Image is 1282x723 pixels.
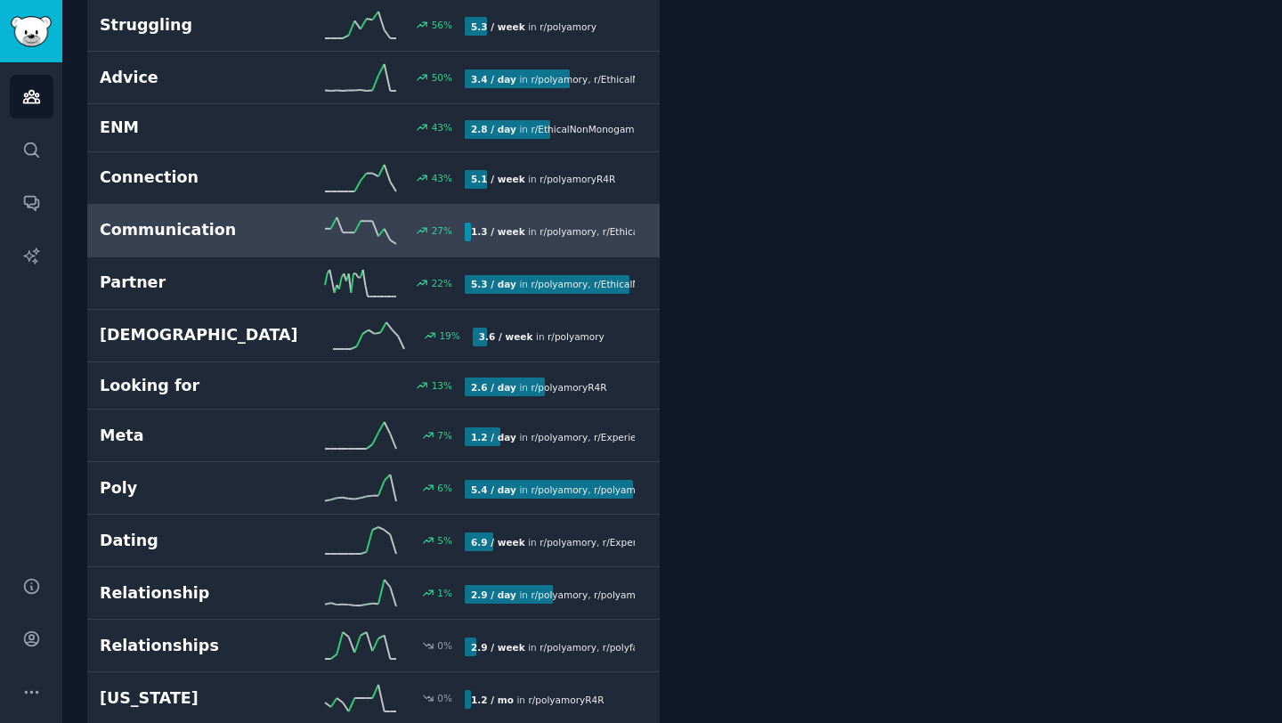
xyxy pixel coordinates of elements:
[87,310,660,362] a: [DEMOGRAPHIC_DATA]19%3.6 / weekin r/polyamory
[87,410,660,462] a: Meta7%1.2 / dayin r/polyamory,r/ExperiencedENM
[87,205,660,257] a: Communication27%1.3 / weekin r/polyamory,r/EthicalNonMonogamy
[432,277,452,289] div: 22 %
[471,484,516,495] b: 5.4 / day
[465,480,635,499] div: in
[603,226,711,237] span: r/ EthicalNonMonogamy
[596,642,599,653] span: ,
[100,67,282,89] h2: Advice
[87,104,660,152] a: ENM43%2.8 / dayin r/EthicalNonMonogamy
[540,642,596,653] span: r/ polyamory
[100,272,282,294] h2: Partner
[594,484,669,495] span: r/ polyamoryR4R
[465,275,635,294] div: in
[100,14,282,37] h2: Struggling
[588,74,590,85] span: ,
[87,362,660,410] a: Looking for13%2.6 / dayin r/polyamoryR4R
[588,279,590,289] span: ,
[540,226,596,237] span: r/ polyamory
[531,484,588,495] span: r/ polyamory
[531,124,639,134] span: r/ EthicalNonMonogamy
[471,382,516,393] b: 2.6 / day
[465,690,610,709] div: in
[473,328,611,346] div: in
[594,74,702,85] span: r/ EthicalNonMonogamy
[465,17,603,36] div: in
[432,19,452,31] div: 56 %
[100,425,282,447] h2: Meta
[11,16,52,47] img: GummySearch logo
[87,257,660,310] a: Partner22%5.3 / dayin r/polyamory,r/EthicalNonMonogamy
[603,537,689,548] span: r/ ExperiencedENM
[479,331,533,342] b: 3.6 / week
[465,427,635,446] div: in
[100,687,282,710] h2: [US_STATE]
[528,695,604,705] span: r/ polyamoryR4R
[471,174,525,184] b: 5.1 / week
[540,537,596,548] span: r/ polyamory
[548,331,604,342] span: r/ polyamory
[100,477,282,500] h2: Poly
[531,432,588,443] span: r/ polyamory
[100,219,282,241] h2: Communication
[100,375,282,397] h2: Looking for
[465,378,613,396] div: in
[471,226,525,237] b: 1.3 / week
[594,589,669,600] span: r/ polyamoryR4R
[439,329,459,342] div: 19 %
[596,537,599,548] span: ,
[540,21,596,32] span: r/ polyamory
[471,695,514,705] b: 1.2 / mo
[100,635,282,657] h2: Relationships
[471,642,525,653] b: 2.9 / week
[465,638,635,656] div: in
[531,382,606,393] span: r/ polyamoryR4R
[432,172,452,184] div: 43 %
[100,582,282,605] h2: Relationship
[437,482,452,494] div: 6 %
[471,74,516,85] b: 3.4 / day
[432,379,452,392] div: 13 %
[531,279,588,289] span: r/ polyamory
[465,223,635,241] div: in
[100,117,282,139] h2: ENM
[100,167,282,189] h2: Connection
[437,692,452,704] div: 0 %
[465,69,635,88] div: in
[437,534,452,547] div: 5 %
[87,52,660,104] a: Advice50%3.4 / dayin r/polyamory,r/EthicalNonMonogamy
[465,170,621,189] div: in
[100,530,282,552] h2: Dating
[465,532,635,551] div: in
[87,515,660,567] a: Dating5%6.9 / weekin r/polyamory,r/ExperiencedENM
[87,620,660,672] a: Relationships0%2.9 / weekin r/polyamory,r/polyfamilies
[465,585,635,604] div: in
[594,432,680,443] span: r/ ExperiencedENM
[437,587,452,599] div: 1 %
[603,642,666,653] span: r/ polyfamilies
[437,639,452,652] div: 0 %
[471,537,525,548] b: 6.9 / week
[588,484,590,495] span: ,
[87,462,660,515] a: Poly6%5.4 / dayin r/polyamory,r/polyamoryR4R
[540,174,615,184] span: r/ polyamoryR4R
[465,120,635,139] div: in
[588,432,590,443] span: ,
[432,71,452,84] div: 50 %
[471,279,516,289] b: 5.3 / day
[531,589,588,600] span: r/ polyamory
[87,152,660,205] a: Connection43%5.1 / weekin r/polyamoryR4R
[471,124,516,134] b: 2.8 / day
[100,324,298,346] h2: [DEMOGRAPHIC_DATA]
[531,74,588,85] span: r/ polyamory
[471,21,525,32] b: 5.3 / week
[432,224,452,237] div: 27 %
[432,121,452,134] div: 43 %
[87,567,660,620] a: Relationship1%2.9 / dayin r/polyamory,r/polyamoryR4R
[471,589,516,600] b: 2.9 / day
[594,279,702,289] span: r/ EthicalNonMonogamy
[437,429,452,442] div: 7 %
[471,432,516,443] b: 1.2 / day
[588,589,590,600] span: ,
[596,226,599,237] span: ,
